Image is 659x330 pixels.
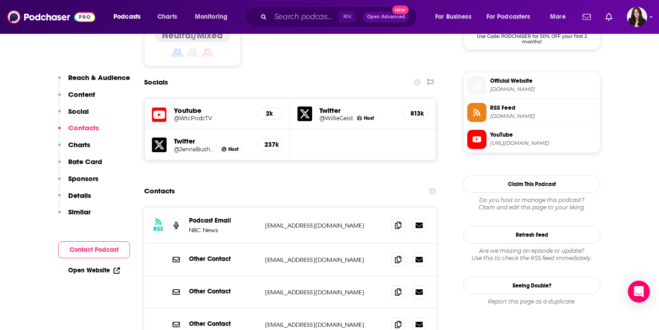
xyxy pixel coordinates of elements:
[464,1,600,44] a: SimpleCast Deal: Use Code: PODCHASER for 50% OFF your first 2 months!
[265,288,384,296] p: [EMAIL_ADDRESS][DOMAIN_NAME]
[579,9,594,25] a: Show notifications dropdown
[144,182,175,200] h2: Contacts
[68,73,130,82] p: Reach & Audience
[367,15,405,19] span: Open Advanced
[463,226,600,244] button: Refresh Feed
[265,110,275,117] h5: 2k
[189,255,258,263] p: Other Contact
[58,73,130,90] button: Reach & Audience
[265,256,384,264] p: [EMAIL_ADDRESS][DOMAIN_NAME]
[68,123,99,132] p: Contacts
[429,10,483,24] button: open menu
[467,76,596,95] a: Official Website[DOMAIN_NAME]
[627,7,647,27] span: Logged in as RebeccaShapiro
[357,116,362,121] img: Willie Geist
[463,298,600,305] div: Report this page as a duplicate.
[490,104,596,112] span: RSS Feed
[463,197,600,204] span: Do you host or manage this podcast?
[58,208,91,224] button: Similar
[544,10,577,24] button: open menu
[463,247,600,262] div: Are we missing an episode or update? Use this to check the RSS feed immediately.
[435,11,471,23] span: For Business
[254,6,426,27] div: Search podcasts, credits, & more...
[58,157,102,174] button: Rate Card
[265,321,384,329] p: [EMAIL_ADDRESS][DOMAIN_NAME]
[58,90,95,107] button: Content
[319,115,353,122] a: @WillieGeist
[157,11,177,23] span: Charts
[411,110,421,117] h5: 813k
[490,77,596,85] span: Official Website
[364,115,374,121] span: Host
[58,140,90,157] button: Charts
[68,157,102,166] p: Rate Card
[463,197,600,211] div: Claim and edit this page to your liking.
[392,5,409,14] span: New
[319,106,395,115] h5: Twitter
[628,281,650,303] div: Open Intercom Messenger
[189,10,239,24] button: open menu
[627,7,647,27] button: Show profile menu
[189,226,258,234] p: NBC News
[363,11,409,22] button: Open AdvancedNew
[490,140,596,147] span: https://www.youtube.com/@WtcPodcTV
[174,137,249,145] h5: Twitter
[463,277,600,294] a: Seeing Double?
[162,30,223,41] h4: Neutral/Mixed
[627,7,647,27] img: User Profile
[189,320,258,328] p: Other Contact
[107,10,152,24] button: open menu
[68,266,120,274] a: Open Website
[270,10,339,24] input: Search podcasts, credits, & more...
[467,130,596,149] a: YouTube[URL][DOMAIN_NAME]
[68,174,98,183] p: Sponsors
[58,123,99,140] button: Contacts
[486,11,530,23] span: For Podcasters
[490,113,596,120] span: podcastfeeds.nbcnews.com
[174,106,249,115] h5: Youtube
[7,8,95,26] img: Podchaser - Follow, Share and Rate Podcasts
[151,10,183,24] a: Charts
[68,191,91,200] p: Details
[228,146,238,152] span: Host
[490,86,596,93] span: nbcnews.com
[464,28,600,45] span: Use Code: PODCHASER for 50% OFF your first 2 months!
[195,11,227,23] span: Monitoring
[58,241,130,258] button: Contact Podcast
[189,287,258,295] p: Other Contact
[481,10,544,24] button: open menu
[58,174,98,191] button: Sponsors
[68,208,91,216] p: Similar
[68,107,89,116] p: Social
[339,11,356,23] span: ⌘ K
[174,115,249,122] a: @WtcPodcTV
[68,90,95,99] p: Content
[153,225,163,233] h3: RSS
[58,107,89,124] button: Social
[58,191,91,208] button: Details
[265,222,384,229] p: [EMAIL_ADDRESS][DOMAIN_NAME]
[602,9,616,25] a: Show notifications dropdown
[265,141,275,149] h5: 237k
[490,131,596,139] span: YouTube
[189,217,258,224] p: Podcast Email
[221,147,227,152] img: Jenna Bush Hager
[144,74,168,91] h2: Socials
[174,146,218,153] a: @JennaBushHager
[467,103,596,122] a: RSS Feed[DOMAIN_NAME]
[68,140,90,149] p: Charts
[550,11,566,23] span: More
[113,11,140,23] span: Podcasts
[463,175,600,193] button: Claim This Podcast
